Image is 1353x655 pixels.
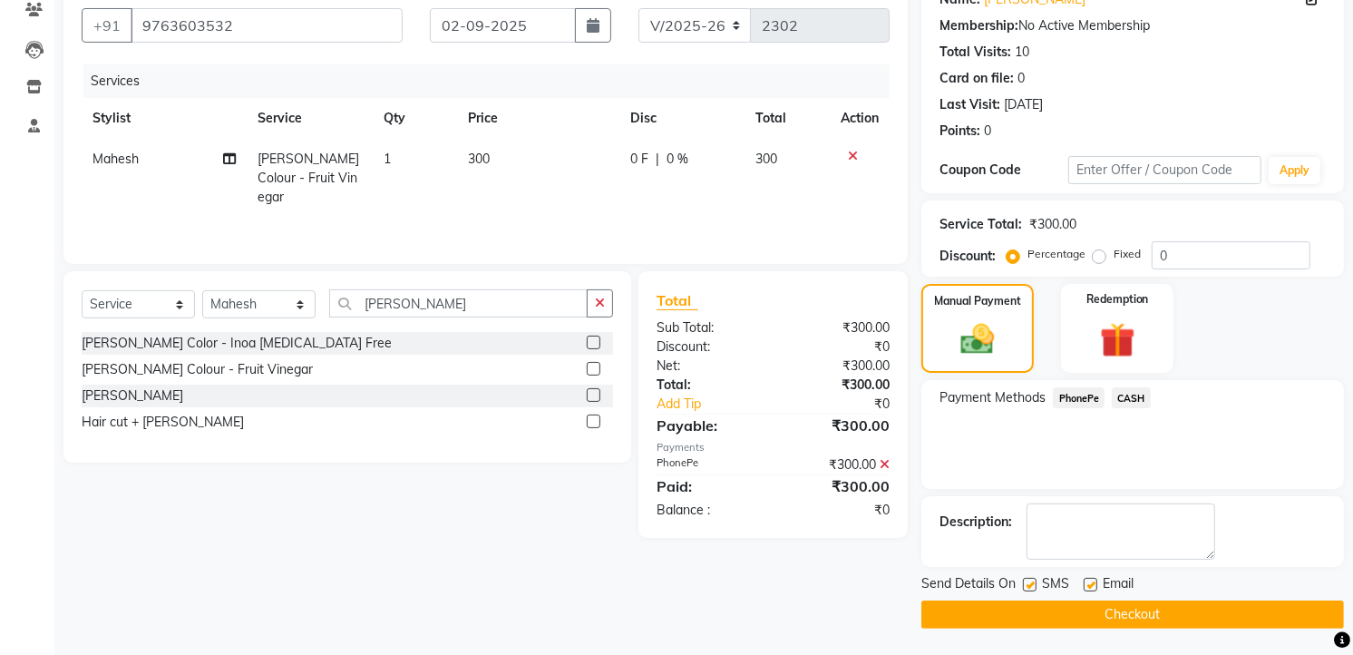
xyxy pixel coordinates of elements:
th: Stylist [82,98,247,139]
span: Mahesh [92,151,139,167]
div: [PERSON_NAME] [82,386,183,406]
div: Total Visits: [939,43,1011,62]
span: 300 [755,151,777,167]
span: 0 F [631,150,649,169]
div: Paid: [643,475,774,497]
div: Payments [657,440,890,455]
div: Discount: [939,247,996,266]
th: Action [830,98,890,139]
th: Disc [620,98,745,139]
div: Description: [939,513,1012,532]
img: _cash.svg [950,320,1005,358]
span: 0 % [667,150,689,169]
span: SMS [1042,574,1069,597]
div: ₹300.00 [774,475,904,497]
span: Send Details On [921,574,1016,597]
input: Enter Offer / Coupon Code [1068,156,1261,184]
div: Card on file: [939,69,1014,88]
button: +91 [82,8,132,43]
img: _gift.svg [1089,318,1146,362]
div: Hair cut + [PERSON_NAME] [82,413,244,432]
span: | [657,150,660,169]
div: ₹0 [795,395,904,414]
div: Discount: [643,337,774,357]
div: Net: [643,357,774,376]
div: Payable: [643,415,774,436]
button: Apply [1269,157,1320,184]
div: ₹0 [774,337,904,357]
div: [PERSON_NAME] Colour - Fruit Vinegar [82,360,313,379]
label: Manual Payment [934,293,1021,309]
div: No Active Membership [939,16,1326,35]
div: Membership: [939,16,1018,35]
div: ₹300.00 [774,357,904,376]
div: Sub Total: [643,318,774,337]
div: ₹300.00 [774,376,904,395]
div: Services [83,64,903,98]
div: [PERSON_NAME] Color - Inoa [MEDICAL_DATA] Free [82,334,392,353]
div: [DATE] [1004,95,1043,114]
a: Add Tip [643,395,795,414]
th: Price [457,98,620,139]
div: ₹300.00 [774,415,904,436]
div: 0 [1017,69,1025,88]
div: ₹0 [774,501,904,520]
span: 1 [384,151,391,167]
input: Search or Scan [329,289,588,318]
div: ₹300.00 [774,455,904,474]
span: Payment Methods [939,388,1046,407]
span: 300 [468,151,490,167]
div: Last Visit: [939,95,1000,114]
div: Coupon Code [939,161,1068,180]
div: ₹300.00 [1029,215,1076,234]
span: CASH [1112,387,1151,408]
label: Redemption [1086,291,1149,308]
th: Total [745,98,830,139]
div: PhonePe [643,455,774,474]
div: Total: [643,376,774,395]
label: Percentage [1027,246,1085,262]
div: ₹300.00 [774,318,904,337]
div: Points: [939,122,980,141]
th: Service [247,98,373,139]
label: Fixed [1114,246,1141,262]
th: Qty [373,98,457,139]
div: 10 [1015,43,1029,62]
span: PhonePe [1053,387,1105,408]
input: Search by Name/Mobile/Email/Code [131,8,403,43]
div: Balance : [643,501,774,520]
button: Checkout [921,601,1344,629]
span: [PERSON_NAME] Colour - Fruit Vinegar [258,151,359,205]
div: 0 [984,122,991,141]
div: Service Total: [939,215,1022,234]
span: Email [1103,574,1134,597]
span: Total [657,291,698,310]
